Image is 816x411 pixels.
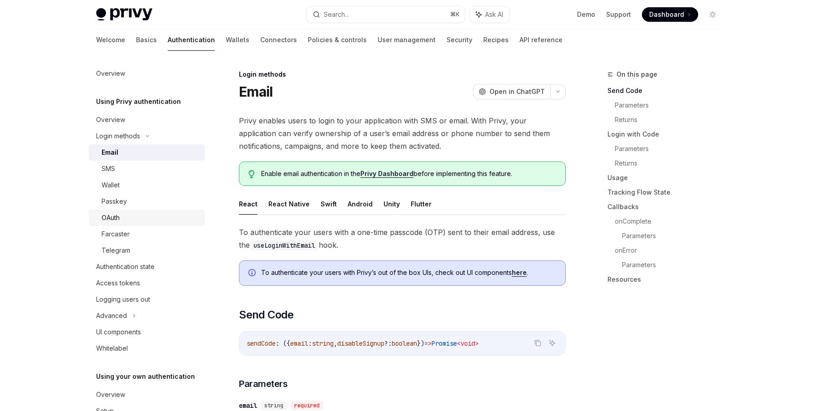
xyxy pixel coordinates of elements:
[89,275,205,291] a: Access tokens
[308,339,312,347] span: :
[250,240,319,250] code: useLoginWithEmail
[306,6,465,23] button: Search...⌘K
[102,229,130,240] div: Farcaster
[705,7,720,22] button: Toggle dark mode
[96,327,141,338] div: UI components
[89,161,205,177] a: SMS
[96,371,195,382] h5: Using your own authentication
[96,8,152,21] img: light logo
[248,170,255,178] svg: Tip
[615,243,727,258] a: onError
[461,339,475,347] span: void
[607,83,727,98] a: Send Code
[617,69,657,80] span: On this page
[89,340,205,357] a: Whitelabel
[168,29,215,51] a: Authentication
[348,193,373,215] button: Android
[615,142,727,156] a: Parameters
[96,294,150,305] div: Logging users out
[247,339,276,347] span: sendCode
[96,261,155,272] div: Authentication state
[470,6,510,23] button: Ask AI
[96,68,125,79] div: Overview
[417,339,424,347] span: })
[89,291,205,308] a: Logging users out
[384,193,400,215] button: Unity
[89,226,205,242] a: Farcaster
[622,258,727,272] a: Parameters
[321,193,337,215] button: Swift
[615,113,727,127] a: Returns
[89,112,205,128] a: Overview
[239,377,287,390] span: Parameters
[473,84,550,99] button: Open in ChatGPT
[622,229,727,243] a: Parameters
[89,210,205,226] a: OAuth
[102,245,130,256] div: Telegram
[239,83,272,100] h1: Email
[475,339,479,347] span: >
[546,337,558,349] button: Ask AI
[520,29,563,51] a: API reference
[291,401,323,410] div: required
[89,259,205,275] a: Authentication state
[485,10,503,19] span: Ask AI
[89,324,205,340] a: UI components
[102,147,118,158] div: Email
[312,339,334,347] span: string
[360,170,413,178] a: Privy Dashboard
[432,339,457,347] span: Promise
[239,401,257,410] div: email
[96,389,125,400] div: Overview
[239,70,566,79] div: Login methods
[450,11,460,18] span: ⌘ K
[447,29,472,51] a: Security
[89,387,205,403] a: Overview
[96,114,125,125] div: Overview
[96,343,128,354] div: Whitelabel
[424,339,432,347] span: =>
[334,339,337,347] span: ,
[136,29,157,51] a: Basics
[239,308,294,322] span: Send Code
[261,169,556,178] span: Enable email authentication in the before implementing this feature.
[512,269,527,277] a: here
[457,339,461,347] span: <
[615,98,727,113] a: Parameters
[89,177,205,193] a: Wallet
[324,9,349,20] div: Search...
[642,7,698,22] a: Dashboard
[490,87,545,96] span: Open in ChatGPT
[649,10,684,19] span: Dashboard
[102,163,115,174] div: SMS
[615,214,727,229] a: onComplete
[411,193,432,215] button: Flutter
[290,339,308,347] span: email
[96,29,125,51] a: Welcome
[102,196,127,207] div: Passkey
[532,337,544,349] button: Copy the contents from the code block
[607,171,727,185] a: Usage
[260,29,297,51] a: Connectors
[89,144,205,161] a: Email
[102,180,120,191] div: Wallet
[261,268,556,277] span: To authenticate your users with Privy’s out of the box UIs, check out UI components .
[239,193,257,215] button: React
[337,339,384,347] span: disableSignup
[607,127,727,142] a: Login with Code
[577,10,595,19] a: Demo
[607,200,727,214] a: Callbacks
[268,193,310,215] button: React Native
[89,65,205,82] a: Overview
[239,226,566,251] span: To authenticate your users with a one-time passcode (OTP) sent to their email address, use the hook.
[308,29,367,51] a: Policies & controls
[606,10,631,19] a: Support
[378,29,436,51] a: User management
[96,96,181,107] h5: Using Privy authentication
[89,193,205,210] a: Passkey
[89,242,205,259] a: Telegram
[248,269,257,278] svg: Info
[384,339,392,347] span: ?:
[276,339,290,347] span: : ({
[102,212,120,223] div: OAuth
